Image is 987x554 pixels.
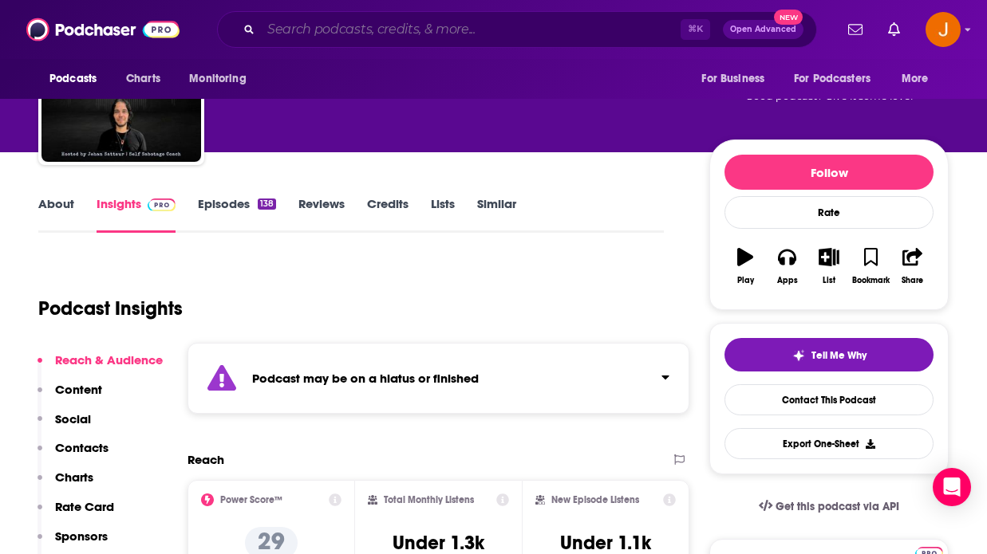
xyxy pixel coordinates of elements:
button: Social [38,411,91,441]
a: Contact This Podcast [724,384,934,415]
button: Show profile menu [926,12,961,47]
a: Lists [431,196,455,233]
div: Play [737,276,754,285]
button: Follow [724,155,934,190]
span: For Business [701,68,764,90]
button: Charts [38,470,93,499]
button: open menu [890,64,949,94]
div: List [823,276,835,285]
a: Get this podcast via API [746,487,912,526]
button: Export One-Sheet [724,428,934,459]
h2: Reach [188,452,224,467]
a: Show notifications dropdown [882,16,906,43]
button: List [808,238,850,295]
p: Social [55,411,91,426]
a: Show notifications dropdown [842,16,869,43]
button: open menu [784,64,894,94]
span: ⌘ K [681,19,710,40]
span: Open Advanced [730,26,796,33]
div: Rate [724,196,934,229]
div: Search podcasts, credits, & more... [217,11,817,48]
span: More [902,68,929,90]
a: Charts [116,64,170,94]
p: Charts [55,470,93,485]
div: Share [902,276,923,285]
a: About [38,196,74,233]
button: Play [724,238,766,295]
a: Similar [477,196,516,233]
p: Content [55,382,102,397]
div: 138 [258,198,276,210]
p: Contacts [55,440,109,455]
button: open menu [178,64,266,94]
h2: Total Monthly Listens [384,494,474,505]
img: tell me why sparkle [792,349,805,362]
span: Charts [126,68,160,90]
span: Tell Me Why [811,349,867,362]
button: tell me why sparkleTell Me Why [724,338,934,371]
button: Reach & Audience [38,352,163,382]
button: open menu [690,64,784,94]
button: Bookmark [850,238,891,295]
input: Search podcasts, credits, & more... [261,17,681,42]
span: Monitoring [189,68,246,90]
p: Rate Card [55,499,114,514]
button: Rate Card [38,499,114,528]
div: Bookmark [852,276,890,285]
a: Episodes138 [198,196,276,233]
span: New [774,10,803,25]
button: Open AdvancedNew [723,20,803,39]
span: For Podcasters [794,68,871,90]
strong: Podcast may be on a hiatus or finished [252,371,479,386]
button: Share [892,238,934,295]
h2: Power Score™ [220,494,282,505]
img: Podchaser Pro [148,198,176,211]
span: Get this podcast via API [776,500,899,513]
a: Reviews [298,196,345,233]
p: Reach & Audience [55,352,163,367]
a: Credits [367,196,409,233]
p: Sponsors [55,528,108,544]
button: Apps [766,238,807,295]
button: Contacts [38,440,109,470]
span: Logged in as justine87181 [926,12,961,47]
button: Content [38,382,102,411]
img: Podchaser - Follow, Share and Rate Podcasts [26,14,180,45]
img: User Profile [926,12,961,47]
div: Apps [777,276,798,285]
h1: Podcast Insights [38,297,183,320]
h2: New Episode Listens [551,494,639,505]
div: Open Intercom Messenger [933,468,971,506]
button: open menu [38,64,117,94]
span: Podcasts [49,68,97,90]
section: Click to expand status details [188,343,689,414]
a: InsightsPodchaser Pro [97,196,176,233]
